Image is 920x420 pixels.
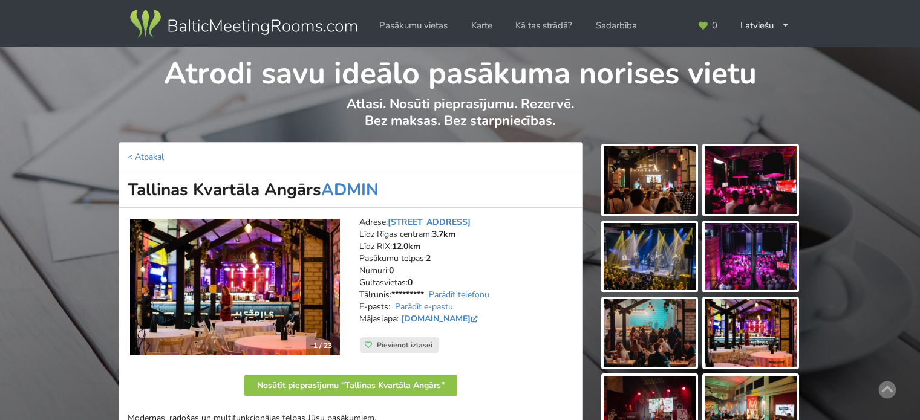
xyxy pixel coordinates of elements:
[429,289,489,300] a: Parādīt telefonu
[306,337,339,355] div: 1 / 23
[712,21,717,30] span: 0
[130,219,340,355] a: Neierastas vietas | Rīga | Tallinas Kvartāla Angārs 1 / 23
[119,172,583,208] h1: Tallinas Kvartāla Angārs
[388,216,471,228] a: [STREET_ADDRESS]
[604,146,696,214] img: Tallinas Kvartāla Angārs | Rīga | Pasākumu vieta - galerijas bilde
[130,219,340,355] img: Neierastas vietas | Rīga | Tallinas Kvartāla Angārs
[321,178,379,201] a: ADMIN
[392,241,420,252] strong: 12.0km
[604,223,696,291] img: Tallinas Kvartāla Angārs | Rīga | Pasākumu vieta - galerijas bilde
[507,14,581,37] a: Kā tas strādā?
[426,253,431,264] strong: 2
[395,301,453,312] a: Parādīt e-pastu
[705,146,797,214] img: Tallinas Kvartāla Angārs | Rīga | Pasākumu vieta - galerijas bilde
[244,375,457,396] button: Nosūtīt pieprasījumu "Tallinas Kvartāla Angārs"
[408,277,413,288] strong: 0
[359,216,574,337] address: Adrese: Līdz Rīgas centram: Līdz RIX: Pasākumu telpas: Numuri: Gultasvietas: Tālrunis: E-pasts: M...
[371,14,456,37] a: Pasākumu vietas
[377,340,432,350] span: Pievienot izlasei
[119,95,801,142] p: Atlasi. Nosūti pieprasījumu. Rezervē. Bez maksas. Bez starpniecības.
[389,265,394,276] strong: 0
[587,14,645,37] a: Sadarbība
[128,151,164,163] a: < Atpakaļ
[705,299,797,367] img: Tallinas Kvartāla Angārs | Rīga | Pasākumu vieta - galerijas bilde
[432,228,455,240] strong: 3.7km
[705,223,797,291] img: Tallinas Kvartāla Angārs | Rīga | Pasākumu vieta - galerijas bilde
[463,14,501,37] a: Karte
[604,299,696,367] img: Tallinas Kvartāla Angārs | Rīga | Pasākumu vieta - galerijas bilde
[732,14,798,37] div: Latviešu
[128,7,359,41] img: Baltic Meeting Rooms
[119,47,801,93] h1: Atrodi savu ideālo pasākuma norises vietu
[401,313,480,325] a: [DOMAIN_NAME]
